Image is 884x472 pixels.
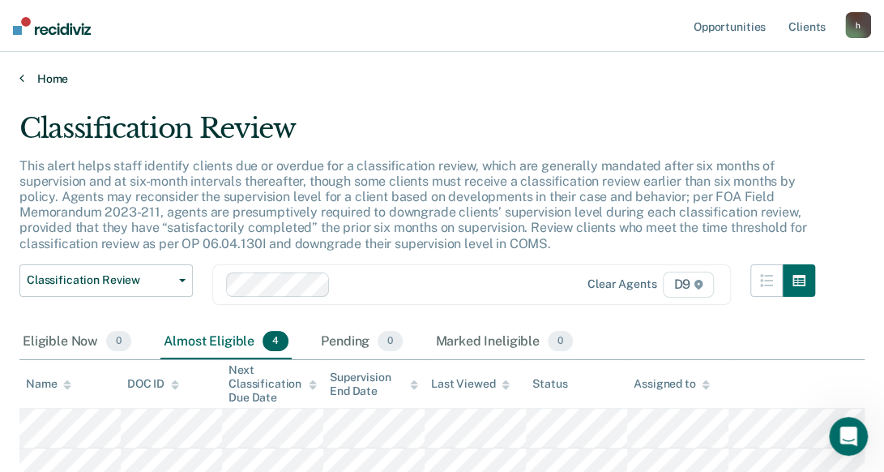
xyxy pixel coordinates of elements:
iframe: Intercom live chat [829,417,868,456]
div: Classification Review [19,112,815,158]
div: Last Viewed [431,377,510,391]
button: Classification Review [19,264,193,297]
div: Marked Ineligible0 [432,324,576,360]
p: This alert helps staff identify clients due or overdue for a classification review, which are gen... [19,158,807,251]
div: Eligible Now0 [19,324,135,360]
span: 0 [378,331,403,352]
span: D9 [663,272,714,298]
div: Name [26,377,71,391]
div: Status [532,377,567,391]
div: Clear agents [587,277,656,291]
button: h [845,12,871,38]
span: 4 [263,331,288,352]
img: Recidiviz [13,17,91,35]
span: 0 [106,331,131,352]
span: Classification Review [27,273,173,287]
a: Home [19,71,865,86]
div: Pending0 [318,324,406,360]
div: Assigned to [634,377,710,391]
div: DOC ID [127,377,179,391]
div: Next Classification Due Date [228,363,317,404]
span: 0 [548,331,573,352]
div: Almost Eligible4 [160,324,292,360]
div: Supervision End Date [330,371,418,398]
